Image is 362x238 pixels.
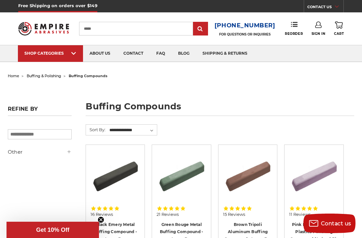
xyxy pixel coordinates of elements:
[303,214,355,233] button: Contact us
[157,212,179,217] span: 21 Reviews
[24,51,77,56] div: SHOP CATEGORIES
[334,32,344,36] span: Cart
[108,125,157,135] select: Sort By:
[93,168,138,181] a: Quick view
[90,149,140,199] img: Black Stainless Steel Buffing Compound
[334,21,344,36] a: Cart
[90,212,113,217] span: 16 Reviews
[285,21,303,35] a: Reorder
[196,45,254,62] a: shipping & returns
[307,3,343,12] a: CONTACT US
[159,168,204,181] a: Quick view
[292,168,337,181] a: Quick view
[289,212,311,217] span: 11 Reviews
[8,74,19,78] a: home
[36,227,69,233] span: Get 10% Off
[312,32,326,36] span: Sign In
[223,212,245,217] span: 15 Reviews
[223,149,273,199] img: Brown Tripoli Aluminum Buffing Compound
[86,125,105,134] label: Sort By:
[69,74,107,78] span: buffing compounds
[289,149,339,199] img: Pink Plastic Polishing Compound
[150,45,172,62] a: faq
[8,148,72,156] h5: Other
[7,222,99,238] div: Get 10% OffClose teaser
[27,74,61,78] a: buffing & polishing
[172,45,196,62] a: blog
[83,45,117,62] a: about us
[194,22,207,35] input: Submit
[98,217,104,223] button: Close teaser
[117,45,150,62] a: contact
[215,21,275,30] a: [PHONE_NUMBER]
[86,102,354,116] h1: buffing compounds
[8,106,72,116] h5: Refine by
[225,168,270,181] a: Quick view
[157,149,206,199] img: Green Rouge Aluminum Buffing Compound
[285,32,303,36] span: Reorder
[321,220,351,227] span: Contact us
[18,19,69,38] img: Empire Abrasives
[215,32,275,36] p: FOR QUESTIONS OR INQUIRIES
